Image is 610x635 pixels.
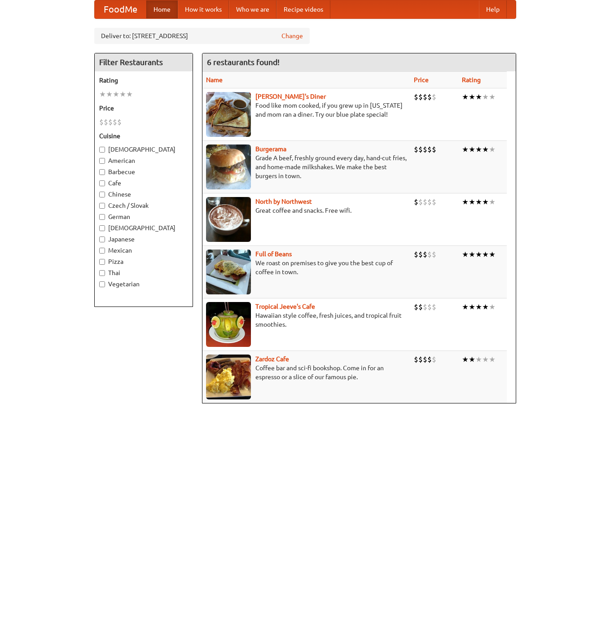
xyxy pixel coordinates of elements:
[469,250,475,259] li: ★
[475,145,482,154] li: ★
[418,197,423,207] li: $
[99,145,188,154] label: [DEMOGRAPHIC_DATA]
[99,76,188,85] h5: Rating
[126,89,133,99] li: ★
[113,117,117,127] li: $
[489,197,496,207] li: ★
[99,169,105,175] input: Barbecue
[423,92,427,102] li: $
[469,197,475,207] li: ★
[414,145,418,154] li: $
[462,92,469,102] li: ★
[104,117,108,127] li: $
[462,76,481,83] a: Rating
[475,92,482,102] li: ★
[482,197,489,207] li: ★
[423,145,427,154] li: $
[99,167,188,176] label: Barbecue
[95,0,146,18] a: FoodMe
[418,355,423,364] li: $
[427,197,432,207] li: $
[99,117,104,127] li: $
[418,250,423,259] li: $
[475,302,482,312] li: ★
[427,302,432,312] li: $
[99,280,188,289] label: Vegetarian
[255,355,289,363] b: Zardoz Cafe
[462,145,469,154] li: ★
[206,145,251,189] img: burgerama.jpg
[432,355,436,364] li: $
[432,197,436,207] li: $
[99,147,105,153] input: [DEMOGRAPHIC_DATA]
[423,302,427,312] li: $
[423,250,427,259] li: $
[255,198,312,205] a: North by Northwest
[206,197,251,242] img: north.jpg
[276,0,330,18] a: Recipe videos
[427,355,432,364] li: $
[99,131,188,140] h5: Cuisine
[207,58,280,66] ng-pluralize: 6 restaurants found!
[255,303,315,310] a: Tropical Jeeve's Cafe
[482,250,489,259] li: ★
[255,93,326,100] a: [PERSON_NAME]'s Diner
[99,259,105,265] input: Pizza
[113,89,119,99] li: ★
[99,268,188,277] label: Thai
[206,302,251,347] img: jeeves.jpg
[99,248,105,254] input: Mexican
[99,179,188,188] label: Cafe
[489,145,496,154] li: ★
[255,250,292,258] a: Full of Beans
[206,258,407,276] p: We roast on premises to give you the best cup of coffee in town.
[432,250,436,259] li: $
[423,355,427,364] li: $
[414,197,418,207] li: $
[469,92,475,102] li: ★
[206,153,407,180] p: Grade A beef, freshly ground every day, hand-cut fries, and home-made milkshakes. We make the bes...
[99,281,105,287] input: Vegetarian
[482,145,489,154] li: ★
[95,53,193,71] h4: Filter Restaurants
[106,89,113,99] li: ★
[146,0,178,18] a: Home
[178,0,229,18] a: How it works
[206,250,251,294] img: beans.jpg
[108,117,113,127] li: $
[462,355,469,364] li: ★
[99,190,188,199] label: Chinese
[462,250,469,259] li: ★
[99,158,105,164] input: American
[432,145,436,154] li: $
[99,236,105,242] input: Japanese
[206,206,407,215] p: Great coffee and snacks. Free wifi.
[206,363,407,381] p: Coffee bar and sci-fi bookshop. Come in for an espresso or a slice of our famous pie.
[99,246,188,255] label: Mexican
[99,212,188,221] label: German
[427,250,432,259] li: $
[281,31,303,40] a: Change
[475,197,482,207] li: ★
[482,302,489,312] li: ★
[427,145,432,154] li: $
[418,92,423,102] li: $
[482,92,489,102] li: ★
[99,192,105,197] input: Chinese
[469,302,475,312] li: ★
[479,0,507,18] a: Help
[482,355,489,364] li: ★
[255,145,286,153] a: Burgerama
[206,311,407,329] p: Hawaiian style coffee, fresh juices, and tropical fruit smoothies.
[99,257,188,266] label: Pizza
[99,270,105,276] input: Thai
[414,76,429,83] a: Price
[99,235,188,244] label: Japanese
[414,355,418,364] li: $
[99,201,188,210] label: Czech / Slovak
[119,89,126,99] li: ★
